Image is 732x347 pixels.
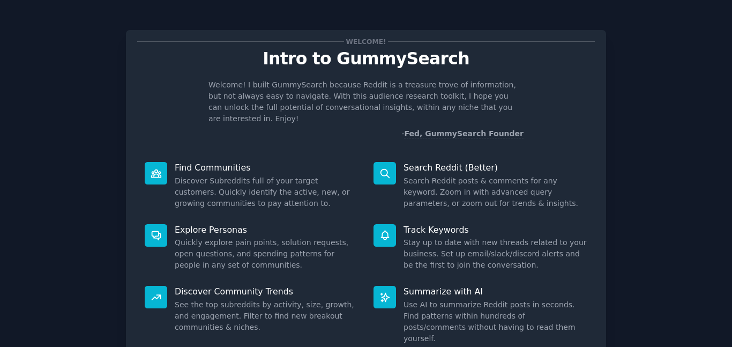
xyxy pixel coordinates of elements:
p: Search Reddit (Better) [404,162,587,173]
dd: Discover Subreddits full of your target customers. Quickly identify the active, new, or growing c... [175,175,358,209]
p: Track Keywords [404,224,587,235]
p: Explore Personas [175,224,358,235]
dd: Use AI to summarize Reddit posts in seconds. Find patterns within hundreds of posts/comments with... [404,299,587,344]
dd: Quickly explore pain points, solution requests, open questions, and spending patterns for people ... [175,237,358,271]
p: Intro to GummySearch [137,49,595,68]
dd: Search Reddit posts & comments for any keyword. Zoom in with advanced query parameters, or zoom o... [404,175,587,209]
a: Fed, GummySearch Founder [404,129,524,138]
p: Find Communities [175,162,358,173]
div: - [401,128,524,139]
span: Welcome! [344,36,388,47]
p: Welcome! I built GummySearch because Reddit is a treasure trove of information, but not always ea... [208,79,524,124]
p: Discover Community Trends [175,286,358,297]
dd: Stay up to date with new threads related to your business. Set up email/slack/discord alerts and ... [404,237,587,271]
dd: See the top subreddits by activity, size, growth, and engagement. Filter to find new breakout com... [175,299,358,333]
p: Summarize with AI [404,286,587,297]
